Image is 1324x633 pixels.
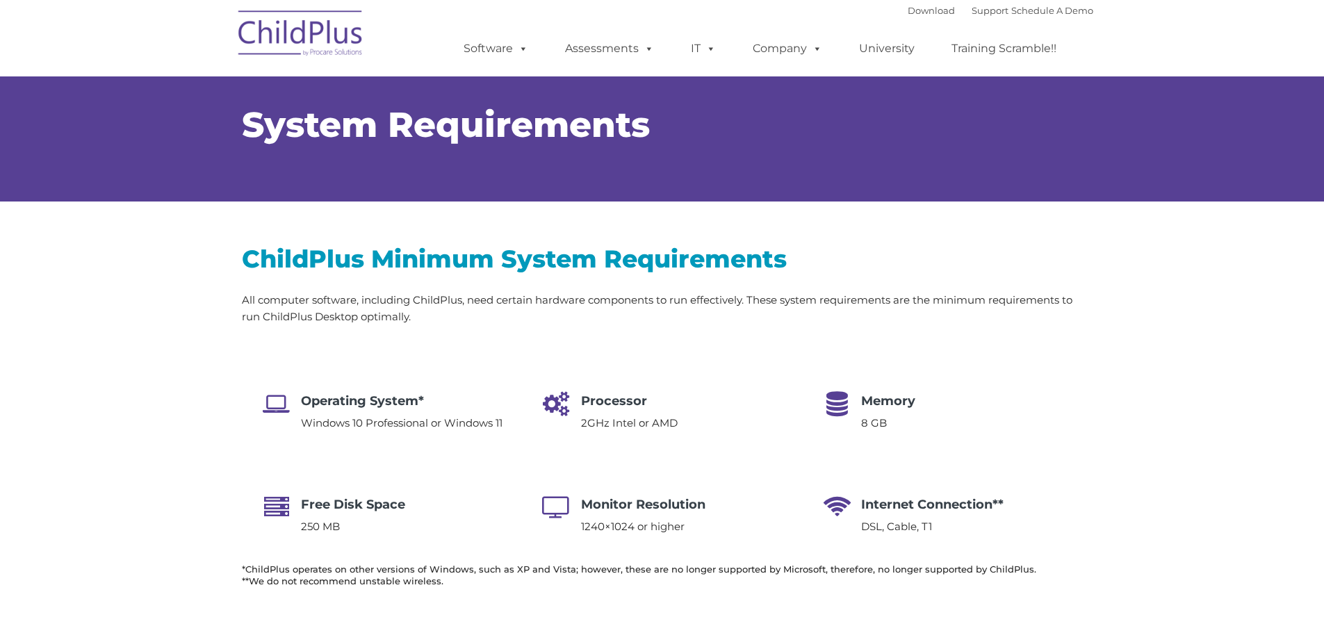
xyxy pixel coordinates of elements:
span: DSL, Cable, T1 [861,520,932,533]
a: University [845,35,929,63]
span: 2GHz Intel or AMD [581,416,678,429]
a: Schedule A Demo [1011,5,1093,16]
a: Company [739,35,836,63]
p: Windows 10 Professional or Windows 11 [301,415,502,431]
a: Assessments [551,35,668,63]
a: Support [972,5,1008,16]
a: IT [677,35,730,63]
h6: *ChildPlus operates on other versions of Windows, such as XP and Vista; however, these are no lon... [242,564,1083,587]
span: 250 MB [301,520,340,533]
h2: ChildPlus Minimum System Requirements [242,243,1083,274]
span: Memory [861,393,915,409]
img: ChildPlus by Procare Solutions [231,1,370,70]
span: 8 GB [861,416,887,429]
span: System Requirements [242,104,650,146]
span: Processor [581,393,647,409]
p: All computer software, including ChildPlus, need certain hardware components to run effectively. ... [242,292,1083,325]
a: Training Scramble!! [938,35,1070,63]
span: Internet Connection** [861,497,1004,512]
a: Software [450,35,542,63]
h4: Operating System* [301,391,502,411]
span: Free Disk Space [301,497,405,512]
font: | [908,5,1093,16]
a: Download [908,5,955,16]
span: Monitor Resolution [581,497,705,512]
span: 1240×1024 or higher [581,520,685,533]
